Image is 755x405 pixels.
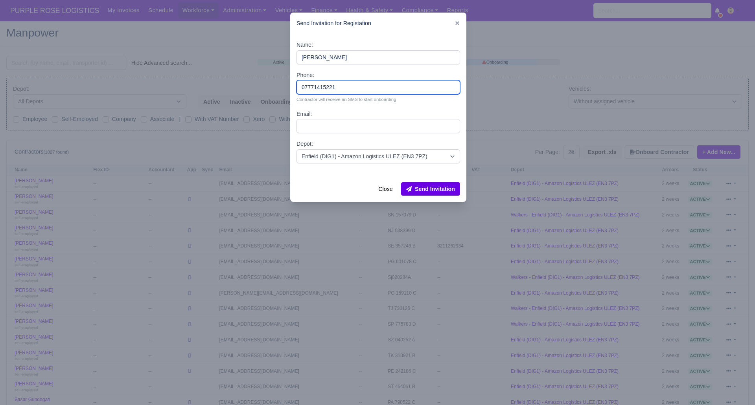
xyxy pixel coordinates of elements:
[373,182,398,196] button: Close
[296,110,312,119] label: Email:
[296,71,314,80] label: Phone:
[290,13,466,34] div: Send Invitation for Registation
[296,40,313,49] label: Name:
[716,367,755,405] iframe: Chat Widget
[401,182,460,196] button: Send Invitation
[296,139,313,148] label: Depot:
[296,96,460,103] small: Contractor will receive an SMS to start onboarding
